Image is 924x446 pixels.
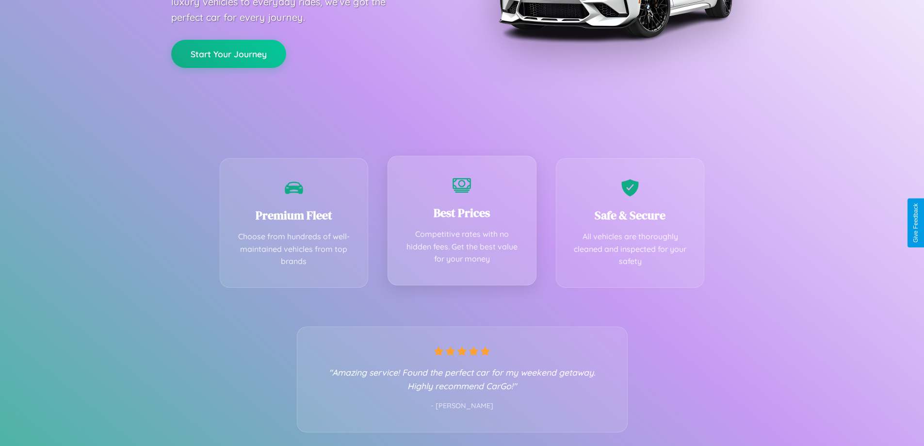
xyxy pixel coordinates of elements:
p: - [PERSON_NAME] [317,400,608,413]
button: Start Your Journey [171,40,286,68]
p: "Amazing service! Found the perfect car for my weekend getaway. Highly recommend CarGo!" [317,365,608,393]
p: All vehicles are thoroughly cleaned and inspected for your safety [571,231,690,268]
p: Choose from hundreds of well-maintained vehicles from top brands [235,231,354,268]
h3: Safe & Secure [571,207,690,223]
p: Competitive rates with no hidden fees. Get the best value for your money [403,228,521,265]
h3: Best Prices [403,205,521,221]
div: Give Feedback [912,203,919,243]
h3: Premium Fleet [235,207,354,223]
